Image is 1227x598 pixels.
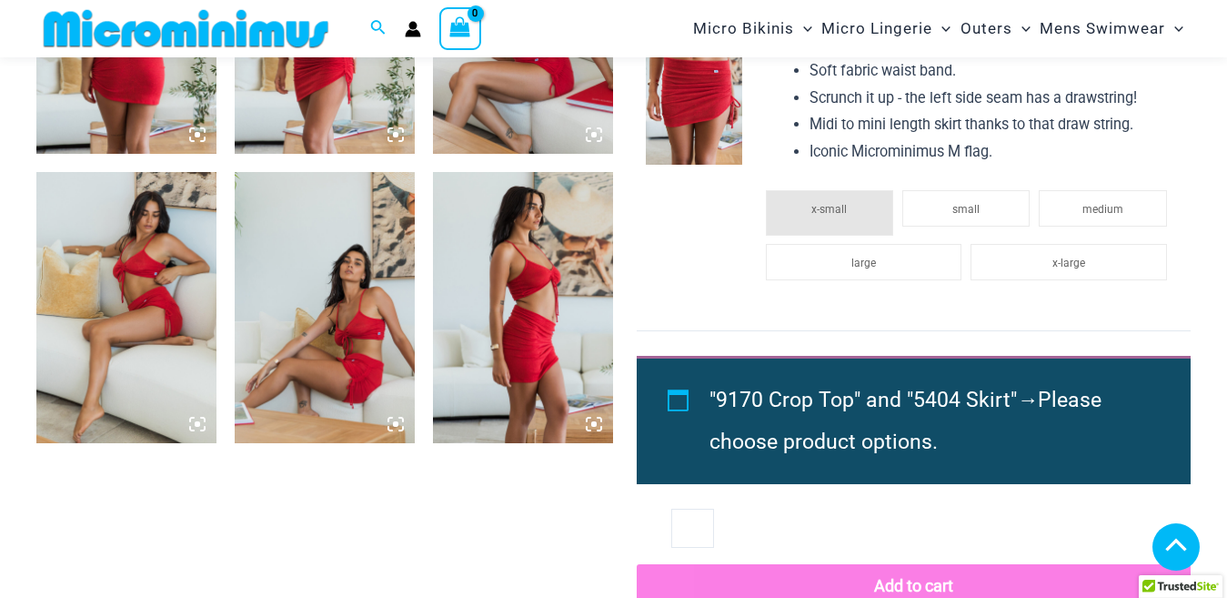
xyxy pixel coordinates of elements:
[1035,5,1188,52] a: Mens SwimwearMenu ToggleMenu Toggle
[810,57,1176,85] li: Soft fabric waist band.
[821,5,932,52] span: Micro Lingerie
[1082,203,1123,216] span: medium
[439,7,481,49] a: View Shopping Cart, empty
[646,20,742,164] img: Bahama Club Red 9170 Crop Top 5404 Skirt
[956,5,1035,52] a: OutersMenu ToggleMenu Toggle
[709,380,1149,463] li: →
[932,5,950,52] span: Menu Toggle
[36,172,216,442] img: Bahama Club Red 9170 Crop Top 5404 Skirt
[960,5,1012,52] span: Outers
[971,244,1167,280] li: x-large
[766,244,962,280] li: large
[810,111,1176,138] li: Midi to mini length skirt thanks to that draw string.
[902,190,1030,227] li: small
[1040,5,1165,52] span: Mens Swimwear
[433,172,613,442] img: Bahama Club Red 9170 Crop Top 5404 Skirt
[370,17,387,40] a: Search icon link
[794,5,812,52] span: Menu Toggle
[851,257,876,269] span: large
[405,21,421,37] a: Account icon link
[1165,5,1183,52] span: Menu Toggle
[689,5,817,52] a: Micro BikinisMenu ToggleMenu Toggle
[817,5,955,52] a: Micro LingerieMenu ToggleMenu Toggle
[1039,190,1166,227] li: medium
[671,509,714,547] input: Product quantity
[686,3,1191,55] nav: Site Navigation
[810,85,1176,112] li: Scrunch it up - the left side seam has a drawstring!
[709,388,1017,412] span: "9170 Crop Top" and "5404 Skirt"
[235,172,415,442] img: Bahama Club Red 9170 Crop Top 5404 Skirt
[952,203,980,216] span: small
[693,5,794,52] span: Micro Bikinis
[36,8,336,49] img: MM SHOP LOGO FLAT
[1052,257,1085,269] span: x-large
[1012,5,1031,52] span: Menu Toggle
[766,190,893,236] li: x-small
[811,203,847,216] span: x-small
[810,138,1176,166] li: Iconic Microminimus M flag.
